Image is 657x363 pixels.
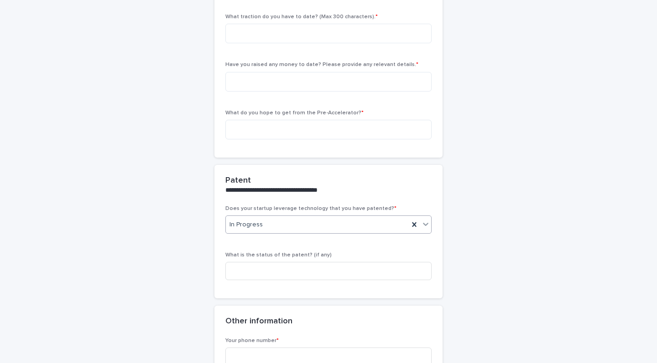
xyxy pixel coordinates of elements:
[225,14,378,20] span: What traction do you have to date? (Max 300 characters).
[225,206,396,211] span: Does your startup leverage technology that you have patented?
[225,252,332,258] span: What is the status of the patent? (if any)
[225,176,251,186] h2: Patent
[225,110,364,116] span: What do you hope to get from the Pre-Accelerator?
[229,220,263,230] span: In Progress
[225,317,292,327] h2: Other information
[225,338,279,343] span: Your phone number
[225,62,418,67] span: Have you raised any money to date? Please provide any relevant details.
